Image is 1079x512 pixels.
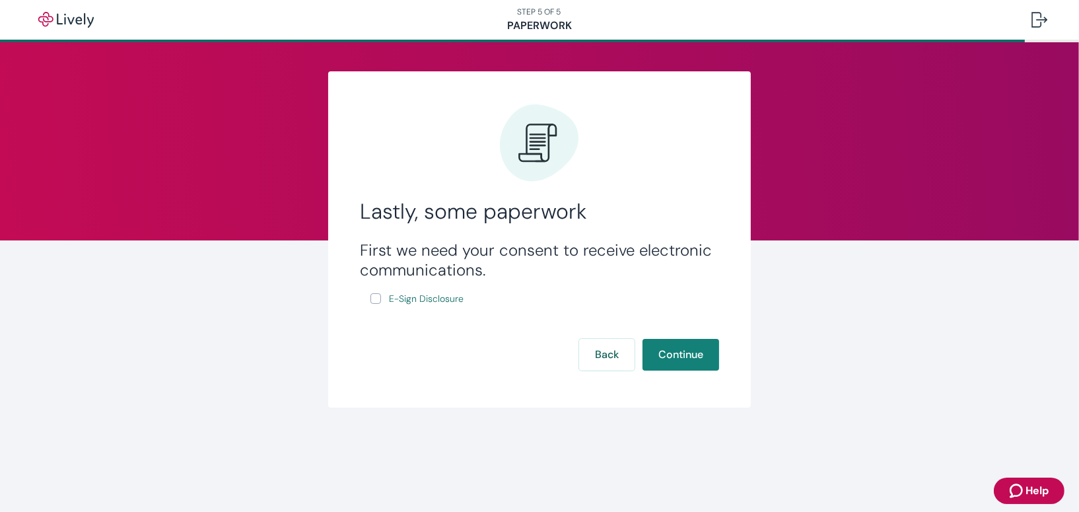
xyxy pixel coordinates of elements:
[389,292,464,306] span: E-Sign Disclosure
[360,240,719,280] h3: First we need your consent to receive electronic communications.
[1021,4,1058,36] button: Log out
[1010,483,1026,499] svg: Zendesk support icon
[360,198,719,225] h2: Lastly, some paperwork
[994,478,1064,504] button: Zendesk support iconHelp
[386,291,466,307] a: e-sign disclosure document
[643,339,719,371] button: Continue
[579,339,635,371] button: Back
[29,12,103,28] img: Lively
[1026,483,1049,499] span: Help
